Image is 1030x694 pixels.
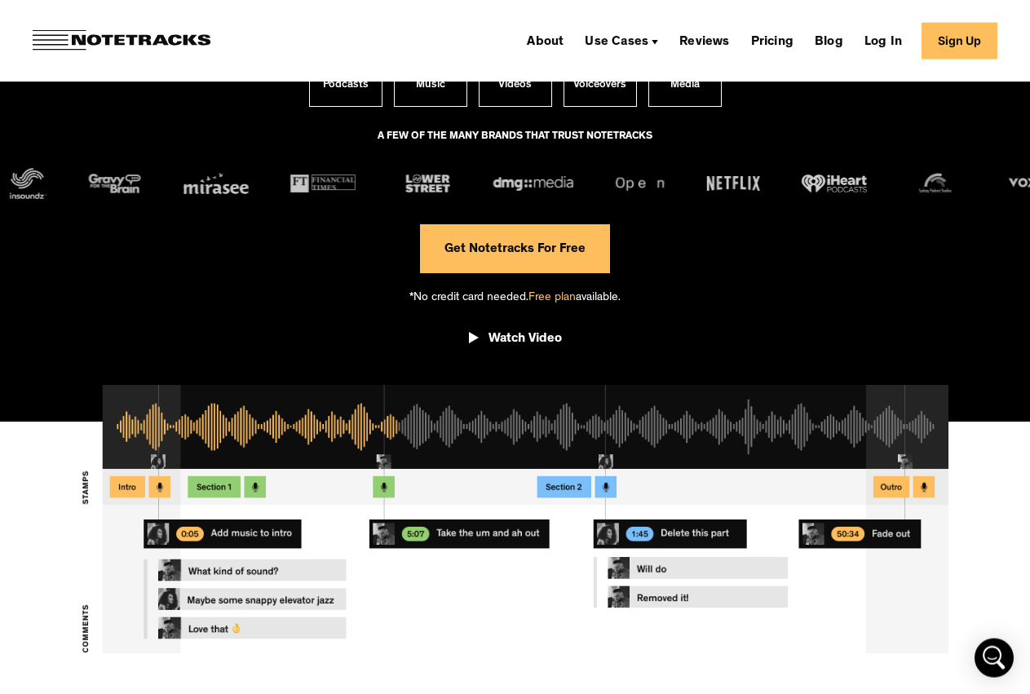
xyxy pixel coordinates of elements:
a: Sign Up [922,23,997,60]
a: Log In [858,28,908,54]
a: About [520,28,570,54]
div: A FEW OF THE MANY BRANDS THAT TRUST NOTETRACKS [378,123,652,167]
a: Reviews [673,28,736,54]
div: *No credit card needed. available. [409,273,621,320]
div: Use Cases [578,28,665,54]
div: Media [670,69,700,106]
div: Podcasts [323,69,369,106]
div: Use Cases [585,36,648,49]
a: Pricing [745,28,800,54]
div: Voiceovers [573,69,626,106]
div: Watch Video [488,331,562,347]
div: Open Intercom Messenger [975,639,1014,678]
a: Blog [808,28,850,54]
a: open lightbox [469,319,562,365]
div: Videos [498,69,532,106]
a: Get Notetracks For Free [420,224,610,273]
div: Music [416,69,445,106]
span: Free plan [528,292,576,304]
